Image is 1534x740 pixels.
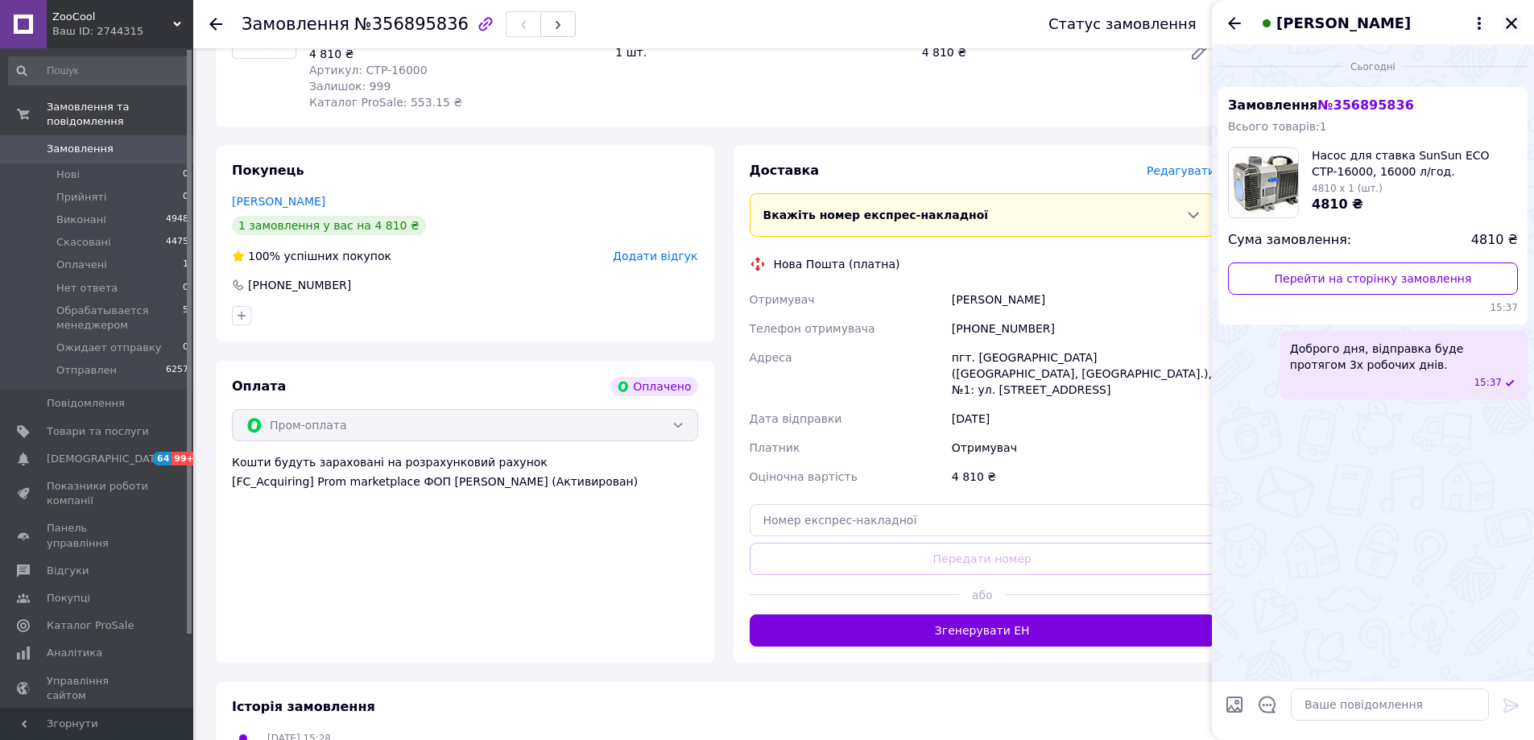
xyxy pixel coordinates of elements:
div: Повернутися назад [209,16,222,32]
span: Показники роботи компанії [47,479,149,508]
span: Замовлення та повідомлення [47,100,193,129]
div: 4 810 ₴ [916,41,1176,64]
div: [PHONE_NUMBER] [949,314,1218,343]
span: Каталог ProSale: 553.15 ₴ [309,96,462,109]
span: Отримувач [750,293,815,306]
span: або [959,587,1006,603]
span: [DEMOGRAPHIC_DATA] [47,452,166,466]
button: Відкрити шаблони відповідей [1257,694,1278,715]
div: 4 810 ₴ [949,462,1218,491]
span: Повідомлення [47,396,125,411]
span: Сума замовлення: [1228,231,1351,250]
span: Оплата [232,378,286,394]
span: 99+ [172,452,198,465]
span: Замовлення [47,142,114,156]
span: 4810 ₴ [1471,231,1518,250]
span: 5 [183,304,188,333]
span: Артикул: CTP-16000 [309,64,428,76]
span: Додати відгук [613,250,697,263]
span: Нові [56,167,80,182]
span: Товари та послуги [47,424,149,439]
span: 0 [183,190,188,205]
span: Замовлення [242,14,349,34]
span: Доброго дня, відправка буде протягом 3х робочих днів. [1290,341,1518,373]
span: Сьогодні [1344,60,1402,74]
div: Ваш ID: 2744315 [52,24,193,39]
div: Отримувач [949,433,1218,462]
span: Покупці [47,591,90,606]
a: Перейти на сторінку замовлення [1228,263,1518,295]
span: Насос для ставка SunSun ECO CTP-16000, 16000 л/год. [1312,147,1518,180]
a: Редагувати [1183,36,1215,68]
span: 0 [183,281,188,296]
span: Скасовані [56,235,111,250]
input: Номер експрес-накладної [750,504,1216,536]
span: 15:37 12.08.2025 [1474,376,1502,390]
span: Телефон отримувача [750,322,875,335]
span: 4810 x 1 (шт.) [1312,183,1383,194]
span: [PERSON_NAME] [1276,13,1411,34]
span: 0 [183,167,188,182]
span: Залишок: 999 [309,80,391,93]
div: [PHONE_NUMBER] [246,277,353,293]
div: [FC_Acquiring] Prom marketplace ФОП [PERSON_NAME] (Активирован) [232,473,698,490]
span: 0 [183,341,188,355]
span: Історія замовлення [232,699,375,714]
span: Замовлення [1228,97,1414,113]
span: №356895836 [354,14,469,34]
span: Відгуки [47,564,89,578]
span: Всього товарів: 1 [1228,120,1327,133]
img: 5385765834_w100_h100_nasos-dlya-pruda.jpg [1229,148,1298,217]
button: [PERSON_NAME] [1257,13,1489,34]
span: 15:37 12.08.2025 [1228,301,1518,315]
div: Оплачено [610,377,697,396]
span: Вкажіть номер експрес-накладної [763,209,989,221]
span: Каталог ProSale [47,618,134,633]
span: Покупець [232,163,304,178]
span: Прийняті [56,190,106,205]
input: Пошук [8,56,190,85]
span: Оплачені [56,258,107,272]
span: Управління сайтом [47,674,149,703]
span: 1 [183,258,188,272]
div: пгт. [GEOGRAPHIC_DATA] ([GEOGRAPHIC_DATA], [GEOGRAPHIC_DATA].), №1: ул. [STREET_ADDRESS] [949,343,1218,404]
span: № 356895836 [1317,97,1413,113]
span: Ожидает отправку [56,341,162,355]
span: Отправлен [56,363,117,378]
div: Нова Пошта (платна) [770,256,904,272]
div: [PERSON_NAME] [949,285,1218,314]
span: Доставка [750,163,820,178]
div: Статус замовлення [1048,16,1197,32]
span: Виконані [56,213,106,227]
span: Нет ответа [56,281,118,296]
span: 6257 [166,363,188,378]
span: Адреса [750,351,792,364]
span: Редагувати [1147,164,1215,177]
div: успішних покупок [232,248,391,264]
div: 1 замовлення у вас на 4 810 ₴ [232,216,426,235]
span: Платник [750,441,800,454]
div: 1 шт. [609,41,915,64]
span: 4475 [166,235,188,250]
div: 12.08.2025 [1218,58,1528,74]
span: 64 [153,452,172,465]
button: Назад [1225,14,1244,33]
span: ZooCool [52,10,173,24]
span: 100% [248,250,280,263]
a: [PERSON_NAME] [232,195,325,208]
span: Аналітика [47,646,102,660]
span: 4948 [166,213,188,227]
div: 4 810 ₴ [309,46,602,62]
div: Кошти будуть зараховані на розрахунковий рахунок [232,454,698,490]
span: 4810 ₴ [1312,196,1363,212]
div: [DATE] [949,404,1218,433]
span: Оціночна вартість [750,470,858,483]
span: Дата відправки [750,412,842,425]
button: Закрити [1502,14,1521,33]
button: Згенерувати ЕН [750,614,1216,647]
span: Обрабатывается менеджером [56,304,183,333]
span: Панель управління [47,521,149,550]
